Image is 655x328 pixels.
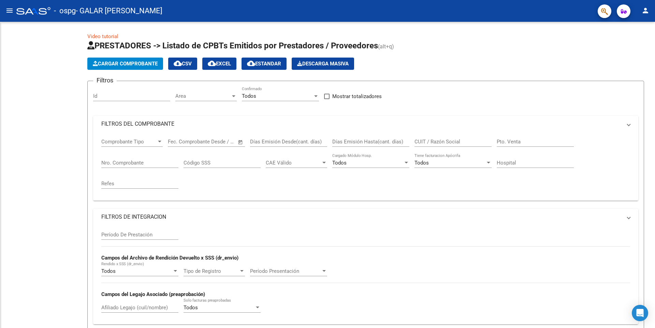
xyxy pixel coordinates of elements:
button: Open calendar [237,138,245,146]
div: FILTROS DEL COMPROBANTE [93,132,638,201]
strong: Campos del Archivo de Rendición Devuelto x SSS (dr_envio) [101,255,238,261]
mat-icon: cloud_download [247,59,255,67]
app-download-masive: Descarga masiva de comprobantes (adjuntos) [292,58,354,70]
button: Estandar [242,58,287,70]
span: Comprobante Tipo [101,139,157,145]
span: EXCEL [208,61,231,67]
mat-icon: cloud_download [208,59,216,67]
button: Descarga Masiva [292,58,354,70]
span: CAE Válido [266,160,321,166]
button: CSV [168,58,197,70]
div: FILTROS DE INTEGRACION [93,225,638,324]
span: Area [175,93,231,99]
mat-icon: menu [5,6,14,15]
input: Start date [168,139,190,145]
span: Todos [242,93,256,99]
span: PRESTADORES -> Listado de CPBTs Emitidos por Prestadores / Proveedores [87,41,378,50]
button: EXCEL [202,58,236,70]
span: Descarga Masiva [297,61,349,67]
strong: Campos del Legajo Asociado (preaprobación) [101,291,205,297]
span: Estandar [247,61,281,67]
button: Cargar Comprobante [87,58,163,70]
span: Todos [414,160,429,166]
mat-icon: person [641,6,650,15]
span: - ospg [54,3,76,18]
div: Open Intercom Messenger [632,305,648,321]
input: End date [196,139,229,145]
span: - GALAR [PERSON_NAME] [76,3,162,18]
h3: Filtros [93,76,117,85]
mat-icon: cloud_download [174,59,182,67]
span: Todos [101,268,116,274]
mat-panel-title: FILTROS DE INTEGRACION [101,213,622,221]
span: Cargar Comprobante [93,61,158,67]
span: Todos [332,160,347,166]
mat-expansion-panel-header: FILTROS DEL COMPROBANTE [93,116,638,132]
span: Período Presentación [250,268,321,274]
a: Video tutorial [87,33,118,40]
mat-expansion-panel-header: FILTROS DE INTEGRACION [93,209,638,225]
span: (alt+q) [378,43,394,50]
span: Todos [184,304,198,311]
span: CSV [174,61,192,67]
mat-panel-title: FILTROS DEL COMPROBANTE [101,120,622,128]
span: Tipo de Registro [184,268,239,274]
span: Mostrar totalizadores [332,92,382,100]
